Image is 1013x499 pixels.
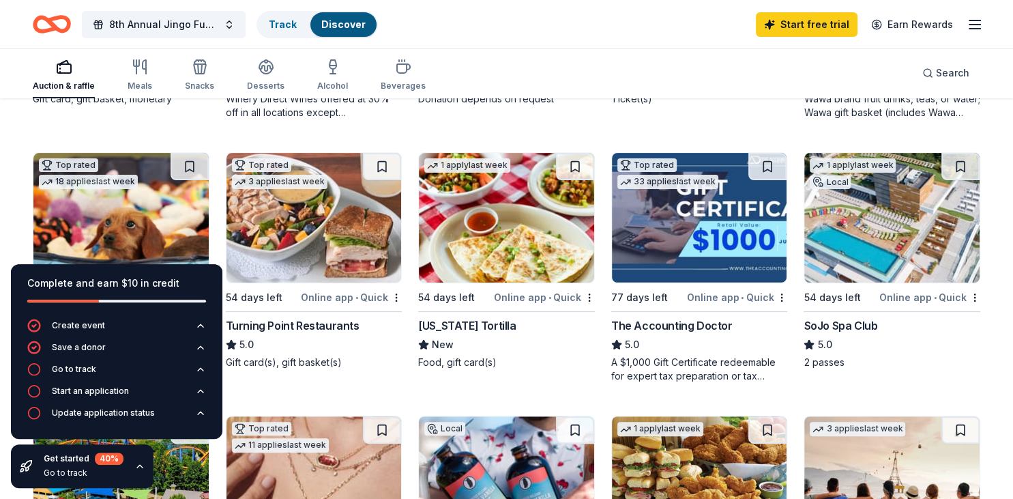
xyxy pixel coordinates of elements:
[355,292,358,303] span: •
[756,12,857,37] a: Start free trial
[418,289,475,306] div: 54 days left
[804,152,980,369] a: Image for SoJo Spa Club1 applylast weekLocal54 days leftOnline app•QuickSoJo Spa Club5.02 passes
[418,356,595,369] div: Food, gift card(s)
[95,453,123,465] div: 40 %
[232,438,329,453] div: 11 applies last week
[33,92,209,106] div: Gift card, gift basket, monetary
[301,289,402,306] div: Online app Quick
[226,356,402,369] div: Gift card(s), gift basket(s)
[52,408,155,418] div: Update application status
[804,317,877,334] div: SoJo Spa Club
[418,92,595,106] div: Donation depends on request
[625,337,639,353] span: 5.0
[226,92,402,119] div: Winery Direct Wines offered at 30% off in all locations except [GEOGRAPHIC_DATA], [GEOGRAPHIC_DAT...
[269,18,297,30] a: Track
[232,158,291,172] div: Top rated
[52,320,105,331] div: Create event
[185,81,214,91] div: Snacks
[879,289,980,306] div: Online app Quick
[33,53,95,98] button: Auction & raffle
[52,364,96,375] div: Go to track
[617,158,677,172] div: Top rated
[804,356,980,369] div: 2 passes
[381,81,426,91] div: Beverages
[810,422,905,436] div: 3 applies last week
[419,153,594,283] img: Image for California Tortilla
[804,92,980,119] div: Wawa brand fruit drinks, teas, or water; Wawa gift basket (includes Wawa products and coupons)
[810,158,896,173] div: 1 apply last week
[239,337,254,353] span: 5.0
[247,53,284,98] button: Desserts
[232,175,327,189] div: 3 applies last week
[817,337,832,353] span: 5.0
[611,356,788,383] div: A $1,000 Gift Certificate redeemable for expert tax preparation or tax resolution services—recipi...
[128,81,152,91] div: Meals
[611,152,788,383] a: Image for The Accounting DoctorTop rated33 applieslast week77 days leftOnline app•QuickThe Accoun...
[256,11,378,38] button: TrackDiscover
[52,342,106,353] div: Save a donor
[27,319,206,341] button: Create event
[317,81,348,91] div: Alcohol
[27,275,206,291] div: Complete and earn $10 in credit
[226,317,359,334] div: Turning Point Restaurants
[810,175,851,189] div: Local
[611,317,733,334] div: The Accounting Doctor
[934,292,937,303] span: •
[804,153,980,283] img: Image for SoJo Spa Club
[226,152,402,369] a: Image for Turning Point RestaurantsTop rated3 applieslast week54 days leftOnline app•QuickTurning...
[52,386,129,397] div: Start an application
[494,289,595,306] div: Online app Quick
[33,81,95,91] div: Auction & raffle
[317,53,348,98] button: Alcohol
[27,341,206,362] button: Save a donor
[863,12,961,37] a: Earn Rewards
[44,468,123,479] div: Go to track
[185,53,214,98] button: Snacks
[741,292,744,303] span: •
[686,289,787,306] div: Online app Quick
[418,317,516,334] div: [US_STATE] Tortilla
[226,153,402,283] img: Image for Turning Point Restaurants
[33,153,209,283] img: Image for BarkBox
[418,152,595,369] a: Image for California Tortilla1 applylast week54 days leftOnline app•Quick[US_STATE] TortillaNewFo...
[321,18,366,30] a: Discover
[804,289,860,306] div: 54 days left
[109,16,218,33] span: 8th Annual Jingo Fundraiser and Gift Auction
[247,81,284,91] div: Desserts
[82,11,246,38] button: 8th Annual Jingo Fundraiser and Gift Auction
[617,422,703,436] div: 1 apply last week
[44,453,123,465] div: Get started
[381,53,426,98] button: Beverages
[424,422,465,436] div: Local
[612,153,787,283] img: Image for The Accounting Doctor
[617,175,718,189] div: 33 applies last week
[548,292,551,303] span: •
[911,59,980,87] button: Search
[27,406,206,428] button: Update application status
[226,289,282,306] div: 54 days left
[27,384,206,406] button: Start an application
[39,158,98,172] div: Top rated
[611,92,788,106] div: Ticket(s)
[33,152,209,369] a: Image for BarkBoxTop rated18 applieslast week54 days leftOnline app•QuickBarkBox5.0Dog toy(s), do...
[128,53,152,98] button: Meals
[27,362,206,384] button: Go to track
[232,422,291,436] div: Top rated
[432,337,454,353] span: New
[39,175,138,189] div: 18 applies last week
[936,65,969,81] span: Search
[33,8,71,40] a: Home
[424,158,510,173] div: 1 apply last week
[611,289,668,306] div: 77 days left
